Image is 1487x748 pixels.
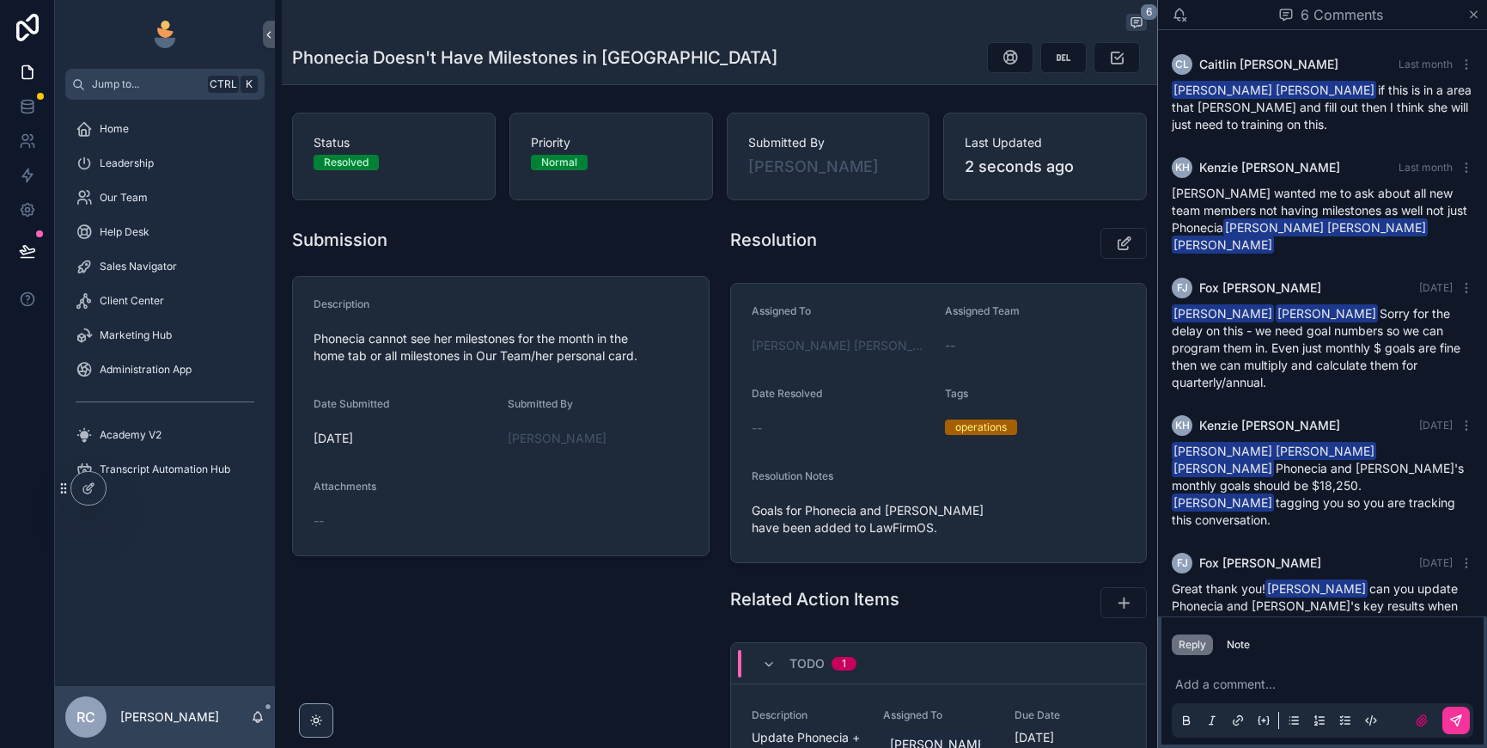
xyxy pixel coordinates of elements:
a: Our Team [65,182,265,213]
span: [PERSON_NAME] [1276,304,1378,322]
span: -- [752,420,762,437]
span: Help Desk [100,225,149,239]
span: [PERSON_NAME] [1172,459,1274,477]
p: 2 seconds ago [965,155,1074,179]
span: [DATE] [1419,419,1453,432]
p: [DATE] [1015,729,1054,746]
div: 1 [842,657,846,671]
span: Client Center [100,294,164,308]
span: Last month [1399,58,1453,71]
a: [PERSON_NAME] [748,155,879,179]
span: Jump to... [92,77,201,91]
h1: Submission [292,228,387,252]
span: [DATE] [1419,556,1453,569]
span: KH [1175,161,1190,175]
button: Jump to...CtrlK [65,69,265,100]
span: 6 Comments [1301,4,1383,25]
span: -- [945,337,955,354]
span: Submitted By [748,134,909,151]
span: FJ [1177,281,1188,295]
span: KH [1175,419,1190,432]
span: Leadership [100,156,154,170]
span: Description [314,297,369,310]
span: -- [314,512,324,530]
p: [PERSON_NAME] [120,708,219,726]
a: Transcript Automation Hub [65,454,265,485]
span: Todo [789,655,825,672]
span: 6 [1140,3,1158,21]
span: Sales Navigator [100,260,177,273]
span: Assigned Team [945,304,1020,317]
span: Kenzie [PERSON_NAME] [1199,159,1340,176]
button: Note [1220,635,1257,655]
span: Great thank you! can you update Phonecia and [PERSON_NAME]'s key results when you are in [DATE]? [1172,581,1458,630]
span: FJ [1177,556,1188,570]
span: Fox [PERSON_NAME] [1199,279,1321,297]
div: operations [955,420,1007,435]
span: Submitted By [508,397,573,410]
a: Marketing Hub [65,320,265,351]
span: [PERSON_NAME] [1265,579,1368,598]
span: [PERSON_NAME] wanted me to ask about all new team members not having milestones as well not just ... [1172,186,1467,252]
span: Goals for Phonecia and [PERSON_NAME] have been added to LawFirmOS. [752,502,1126,536]
a: Leadership [65,148,265,179]
span: [PERSON_NAME] [1172,236,1274,254]
span: Phonecia and [PERSON_NAME]'s monthly goals should be $18,250. tagging you so you are tracking thi... [1172,444,1464,527]
a: [PERSON_NAME] [508,430,606,447]
span: Transcript Automation Hub [100,463,230,476]
span: Assigned To [883,708,994,722]
span: Attachments [314,480,376,493]
div: scrollable content [55,100,275,510]
h1: Resolution [730,228,817,252]
a: Sales Navigator [65,251,265,282]
span: K [242,77,256,91]
span: Resolution Notes [752,469,833,482]
span: Description [752,708,862,722]
span: Marketing Hub [100,328,172,342]
span: Due Date [1015,708,1125,722]
span: Last month [1399,161,1453,174]
span: [PERSON_NAME] [1172,304,1274,322]
a: Administration App [65,354,265,385]
span: Our Team [100,191,148,205]
span: [PERSON_NAME] [PERSON_NAME] [1172,81,1376,99]
img: App logo [151,21,179,48]
span: Status [314,134,474,151]
a: Help Desk [65,217,265,248]
h1: Related Action Items [730,587,899,611]
a: Academy V2 [65,420,265,451]
span: Caitlin [PERSON_NAME] [1199,56,1338,73]
span: [DATE] [1419,281,1453,294]
span: Fox [PERSON_NAME] [1199,555,1321,572]
span: Administration App [100,363,192,377]
span: Priority [531,134,692,151]
div: Resolved [324,155,369,170]
span: Home [100,122,129,136]
span: Date Submitted [314,397,389,410]
span: RC [76,707,95,727]
span: Assigned To [752,304,811,317]
span: Phonecia cannot see her milestones for the month in the home tab or all milestones in Our Team/he... [314,330,688,365]
a: Home [65,113,265,144]
button: 6 [1126,14,1147,34]
span: [PERSON_NAME] [PERSON_NAME] [1172,442,1376,460]
span: Tags [945,387,968,400]
span: CL [1175,58,1189,71]
span: Kenzie [PERSON_NAME] [1199,417,1340,434]
span: Ctrl [208,76,239,93]
span: Academy V2 [100,428,161,442]
a: [PERSON_NAME] [PERSON_NAME] [752,337,932,354]
p: [DATE] [314,430,353,447]
h1: Phonecia Doesn't Have Milestones in [GEOGRAPHIC_DATA] [292,46,777,70]
span: [PERSON_NAME] [PERSON_NAME] [1223,218,1428,236]
span: Date Resolved [752,387,822,400]
a: Client Center [65,285,265,316]
span: if this is in a area that [PERSON_NAME] and fill out then I think she will just need to training ... [1172,83,1472,132]
span: Last Updated [965,134,1125,151]
span: [PERSON_NAME] [1172,494,1274,512]
div: Note [1227,638,1250,652]
span: Sorry for the delay on this - we need goal numbers so we can program them in. Even just monthly $... [1172,306,1460,389]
